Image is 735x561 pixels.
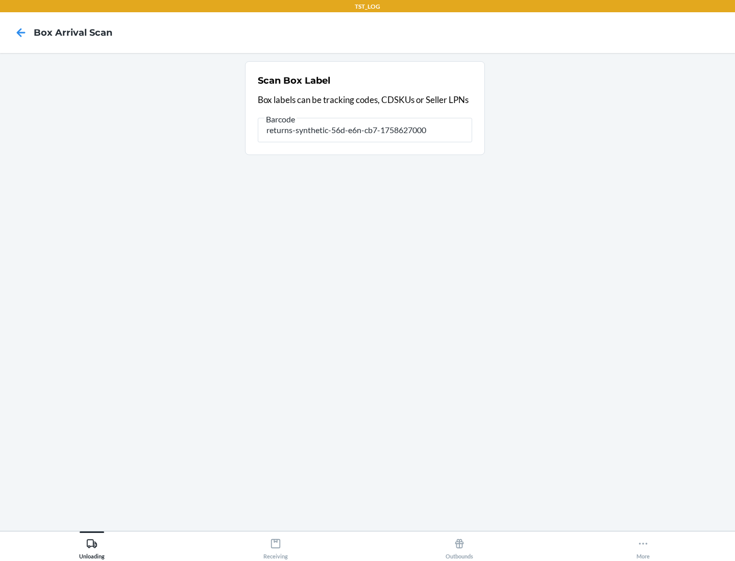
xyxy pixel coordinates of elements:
input: Barcode [258,118,472,142]
button: Receiving [184,531,367,559]
span: Barcode [264,114,297,124]
button: More [551,531,735,559]
div: More [636,534,650,559]
div: Outbounds [446,534,473,559]
p: TST_LOG [355,2,380,11]
p: Box labels can be tracking codes, CDSKUs or Seller LPNs [258,93,472,107]
h4: Box Arrival Scan [34,26,112,39]
h2: Scan Box Label [258,74,330,87]
button: Outbounds [367,531,551,559]
div: Receiving [263,534,288,559]
div: Unloading [79,534,105,559]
